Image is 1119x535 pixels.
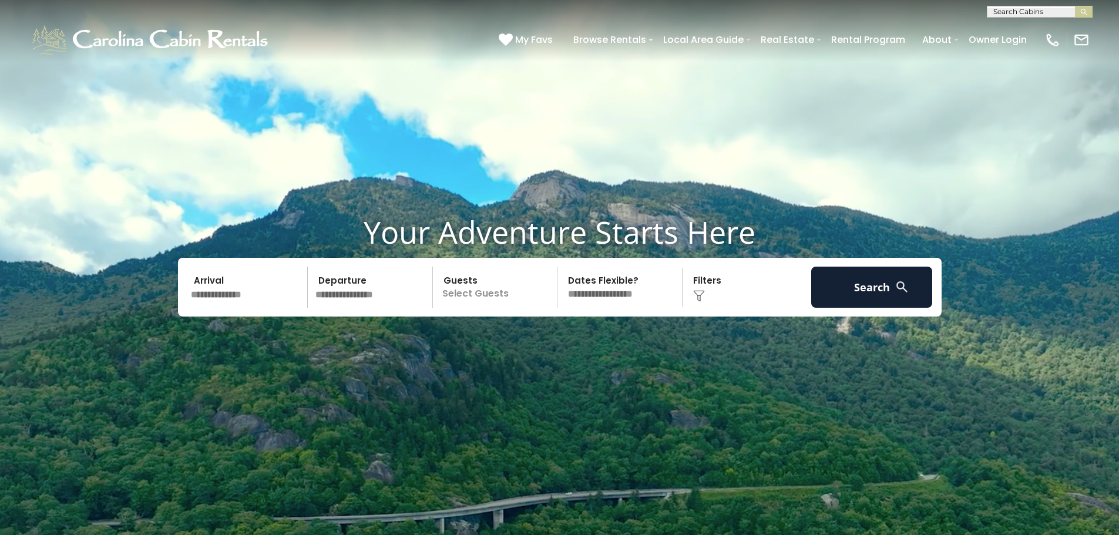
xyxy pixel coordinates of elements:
[963,29,1033,50] a: Owner Login
[1073,32,1090,48] img: mail-regular-white.png
[499,32,556,48] a: My Favs
[9,214,1110,250] h1: Your Adventure Starts Here
[567,29,652,50] a: Browse Rentals
[693,290,705,302] img: filter--v1.png
[515,32,553,47] span: My Favs
[916,29,957,50] a: About
[657,29,750,50] a: Local Area Guide
[825,29,911,50] a: Rental Program
[29,22,273,58] img: White-1-1-2.png
[755,29,820,50] a: Real Estate
[436,267,557,308] p: Select Guests
[1044,32,1061,48] img: phone-regular-white.png
[811,267,933,308] button: Search
[895,280,909,294] img: search-regular-white.png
